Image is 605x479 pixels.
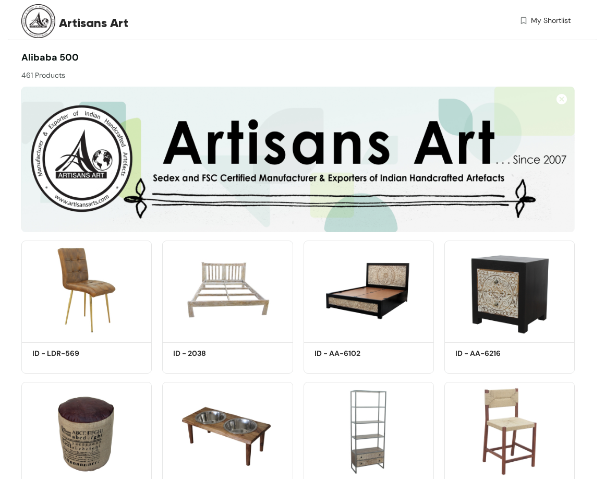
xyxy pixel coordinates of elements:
img: Close [556,94,567,104]
img: 1d8958cc-d965-4445-ba0c-445ae7398440 [162,241,293,339]
h5: ID - AA-6102 [314,348,403,359]
img: e249ae9e-e2c1-492c-b6b3-75910e6169ac [304,241,434,339]
img: 48598733-6831-4aa8-b1f5-99433cf48f54 [21,241,152,339]
h5: ID - 2038 [173,348,262,359]
div: 461 Products [21,65,298,81]
h5: ID - LDR-569 [32,348,121,359]
img: wishlist [519,15,528,26]
h5: ID - AA-6216 [455,348,544,359]
img: c76db28d-58ea-4b52-a520-01686e0b2a03 [444,241,575,339]
span: Artisans Art [59,14,128,32]
span: My Shortlist [531,15,571,26]
img: abd44680-1cc8-441c-ba7e-79982879f015 [21,87,575,232]
img: Buyer Portal [21,4,55,38]
span: Alibaba 500 [21,51,79,64]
